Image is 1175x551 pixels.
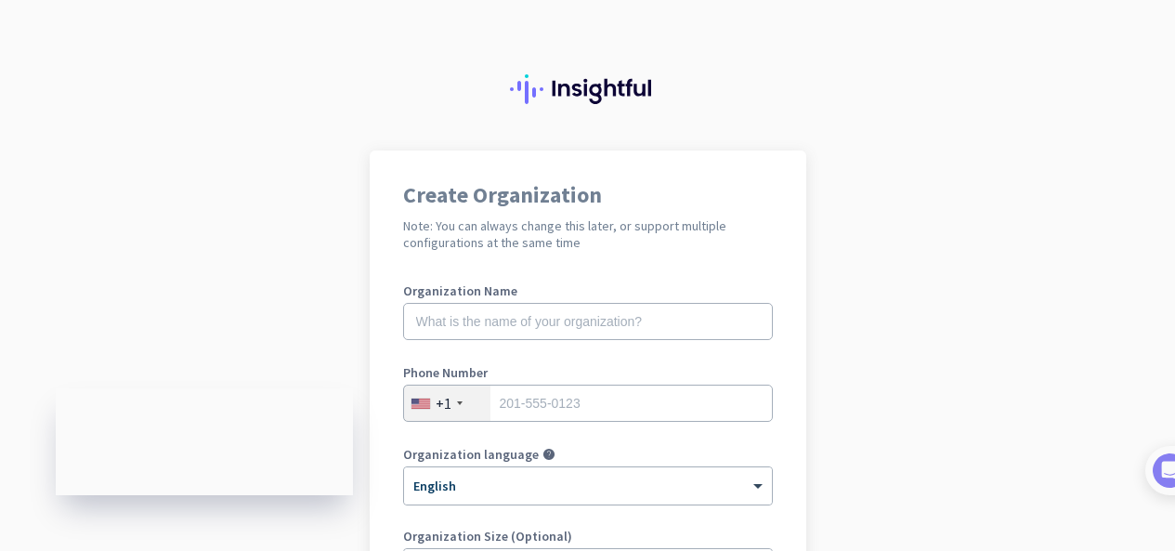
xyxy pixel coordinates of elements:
[403,385,773,422] input: 201-555-0123
[403,303,773,340] input: What is the name of your organization?
[436,394,451,413] div: +1
[542,448,555,461] i: help
[403,366,773,379] label: Phone Number
[403,217,773,251] h2: Note: You can always change this later, or support multiple configurations at the same time
[403,448,539,461] label: Organization language
[403,284,773,297] label: Organization Name
[403,530,773,543] label: Organization Size (Optional)
[403,184,773,206] h1: Create Organization
[56,388,353,495] iframe: Insightful Status
[510,74,666,104] img: Insightful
